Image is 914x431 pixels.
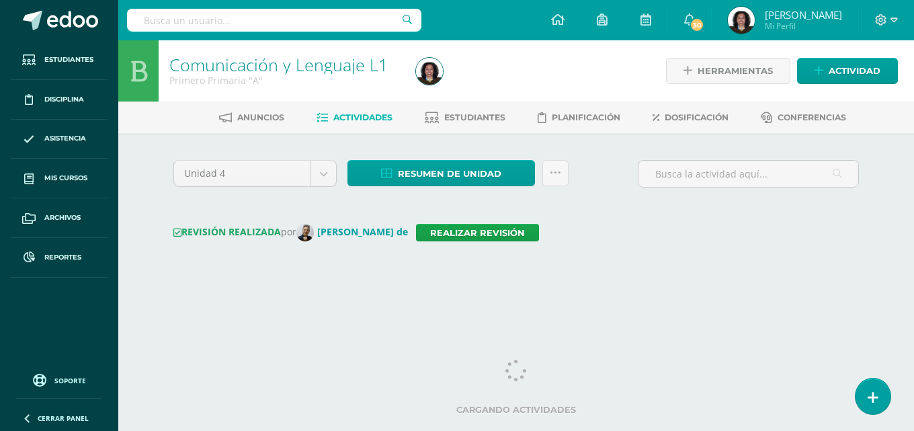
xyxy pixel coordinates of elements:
[728,7,755,34] img: 1c8923e76ea64e00436fe67413b3b1a1.png
[761,107,846,128] a: Conferencias
[666,58,790,84] a: Herramientas
[416,58,443,85] img: 1c8923e76ea64e00436fe67413b3b1a1.png
[11,120,108,159] a: Asistencia
[638,161,858,187] input: Busca la actividad aquí...
[398,161,501,186] span: Resumen de unidad
[444,112,505,122] span: Estudiantes
[11,159,108,198] a: Mis cursos
[44,94,84,105] span: Disciplina
[237,112,284,122] span: Anuncios
[169,53,388,76] a: Comunicación y Lenguaje L1
[44,133,86,144] span: Asistencia
[54,376,86,385] span: Soporte
[653,107,729,128] a: Dosificación
[765,20,842,32] span: Mi Perfil
[173,225,281,238] strong: REVISIÓN REALIZADA
[169,55,400,74] h1: Comunicación y Lenguaje L1
[38,414,89,423] span: Cerrar panel
[173,405,859,415] label: Cargando actividades
[11,198,108,238] a: Archivos
[765,8,842,22] span: [PERSON_NAME]
[347,160,535,186] a: Resumen de unidad
[416,224,539,241] a: Realizar revisión
[169,74,400,87] div: Primero Primaria 'A'
[829,58,880,83] span: Actividad
[333,112,392,122] span: Actividades
[44,54,93,65] span: Estudiantes
[184,161,300,186] span: Unidad 4
[44,173,87,184] span: Mis cursos
[173,224,859,241] div: por
[797,58,898,84] a: Actividad
[44,252,81,263] span: Reportes
[538,107,620,128] a: Planificación
[219,107,284,128] a: Anuncios
[665,112,729,122] span: Dosificación
[317,107,392,128] a: Actividades
[11,40,108,80] a: Estudiantes
[552,112,620,122] span: Planificación
[296,224,314,241] img: c6153ee20c6f0b790dc576bb1726d101.png
[296,225,416,238] a: [PERSON_NAME] de
[690,17,704,32] span: 30
[778,112,846,122] span: Conferencias
[16,370,102,389] a: Soporte
[174,161,336,186] a: Unidad 4
[317,225,408,238] strong: [PERSON_NAME] de
[698,58,773,83] span: Herramientas
[11,238,108,278] a: Reportes
[11,80,108,120] a: Disciplina
[127,9,421,32] input: Busca un usuario...
[44,212,81,223] span: Archivos
[425,107,505,128] a: Estudiantes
